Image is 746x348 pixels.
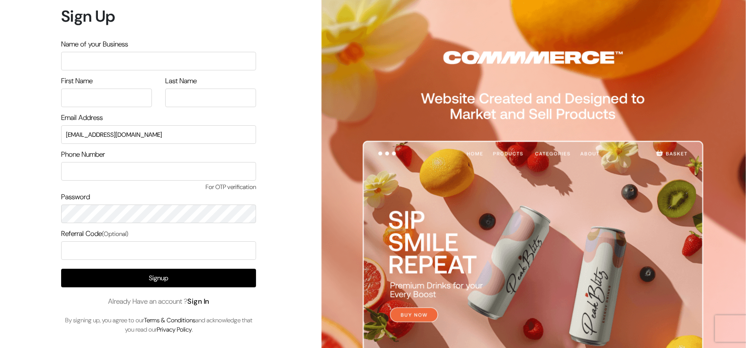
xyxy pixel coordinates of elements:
[61,269,256,287] button: Signup
[61,192,90,202] label: Password
[157,325,192,333] a: Privacy Policy
[61,149,105,160] label: Phone Number
[61,316,256,334] p: By signing up, you agree to our and acknowledge that you read our .
[61,7,256,26] h1: Sign Up
[61,112,103,123] label: Email Address
[61,76,93,86] label: First Name
[108,296,210,307] span: Already Have an account ?
[61,182,256,192] span: For OTP verification
[61,39,128,50] label: Name of your Business
[102,230,128,238] span: (Optional)
[61,228,128,239] label: Referral Code
[144,316,195,324] a: Terms & Conditions
[187,297,210,306] a: Sign In
[165,76,197,86] label: Last Name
